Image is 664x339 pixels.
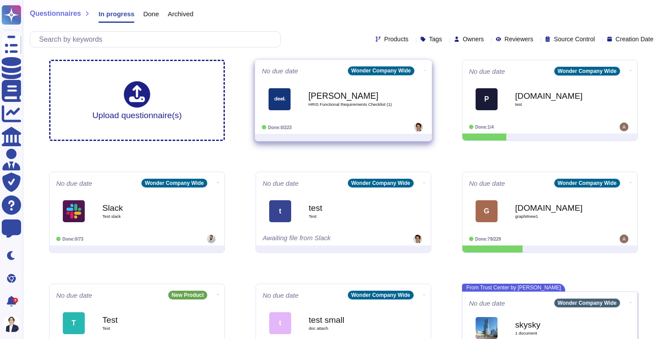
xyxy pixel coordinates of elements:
[505,36,533,42] span: Reviewers
[476,200,498,222] div: G
[309,316,397,324] b: test small
[4,316,19,332] img: user
[469,300,505,307] span: No due date
[102,326,190,331] span: Test
[475,125,494,130] span: Done: 1/4
[463,36,484,42] span: Owners
[13,298,18,303] div: 5
[63,200,85,222] img: Logo
[263,234,370,243] div: Awaiting file from Slack
[168,291,207,299] div: New Product
[268,88,291,110] img: Logo
[476,317,498,339] img: Logo
[309,204,397,212] b: test
[348,291,414,299] div: Wonder Company Wide
[2,314,25,334] button: user
[469,180,505,187] span: No due date
[413,234,422,243] img: user
[554,179,620,188] div: Wonder Company Wide
[515,204,603,212] b: [DOMAIN_NAME]
[98,11,134,17] span: In progress
[515,102,603,107] span: test
[462,284,565,292] span: From Trust Center by [PERSON_NAME]
[207,234,216,243] img: user
[263,292,299,299] span: No due date
[30,10,81,17] span: Questionnaires
[308,91,397,100] b: [PERSON_NAME]
[102,214,190,219] span: Test slack
[414,123,423,132] img: user
[620,123,628,131] img: user
[309,214,397,219] span: Test
[35,32,280,47] input: Search by keywords
[554,36,595,42] span: Source Control
[56,180,92,187] span: No due date
[475,237,501,242] span: Done: 79/229
[348,179,414,188] div: Wonder Company Wide
[308,102,397,107] span: HRIS Functional Requirements Checklist (1)
[348,66,415,75] div: Wonder Company Wide
[384,36,408,42] span: Products
[269,312,291,334] div: t
[262,68,298,74] span: No due date
[469,68,505,75] span: No due date
[309,326,397,331] span: doc attach
[515,331,603,335] span: 1 document
[168,11,193,17] span: Archived
[515,214,603,219] span: graphitnew1
[554,299,620,307] div: Wonder Company Wide
[141,179,207,188] div: Wonder Company Wide
[554,67,620,76] div: Wonder Company Wide
[63,312,85,334] div: T
[620,234,628,243] img: user
[269,200,291,222] div: t
[268,125,292,130] span: Done: 0/223
[62,237,83,242] span: Done: 0/73
[515,92,603,100] b: [DOMAIN_NAME]
[429,36,442,42] span: Tags
[515,321,603,329] b: skysky
[616,36,653,42] span: Creation Date
[102,204,190,212] b: Slack
[92,81,182,119] div: Upload questionnaire(s)
[263,180,299,187] span: No due date
[143,11,159,17] span: Done
[102,316,190,324] b: Test
[476,88,498,110] div: P
[56,292,92,299] span: No due date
